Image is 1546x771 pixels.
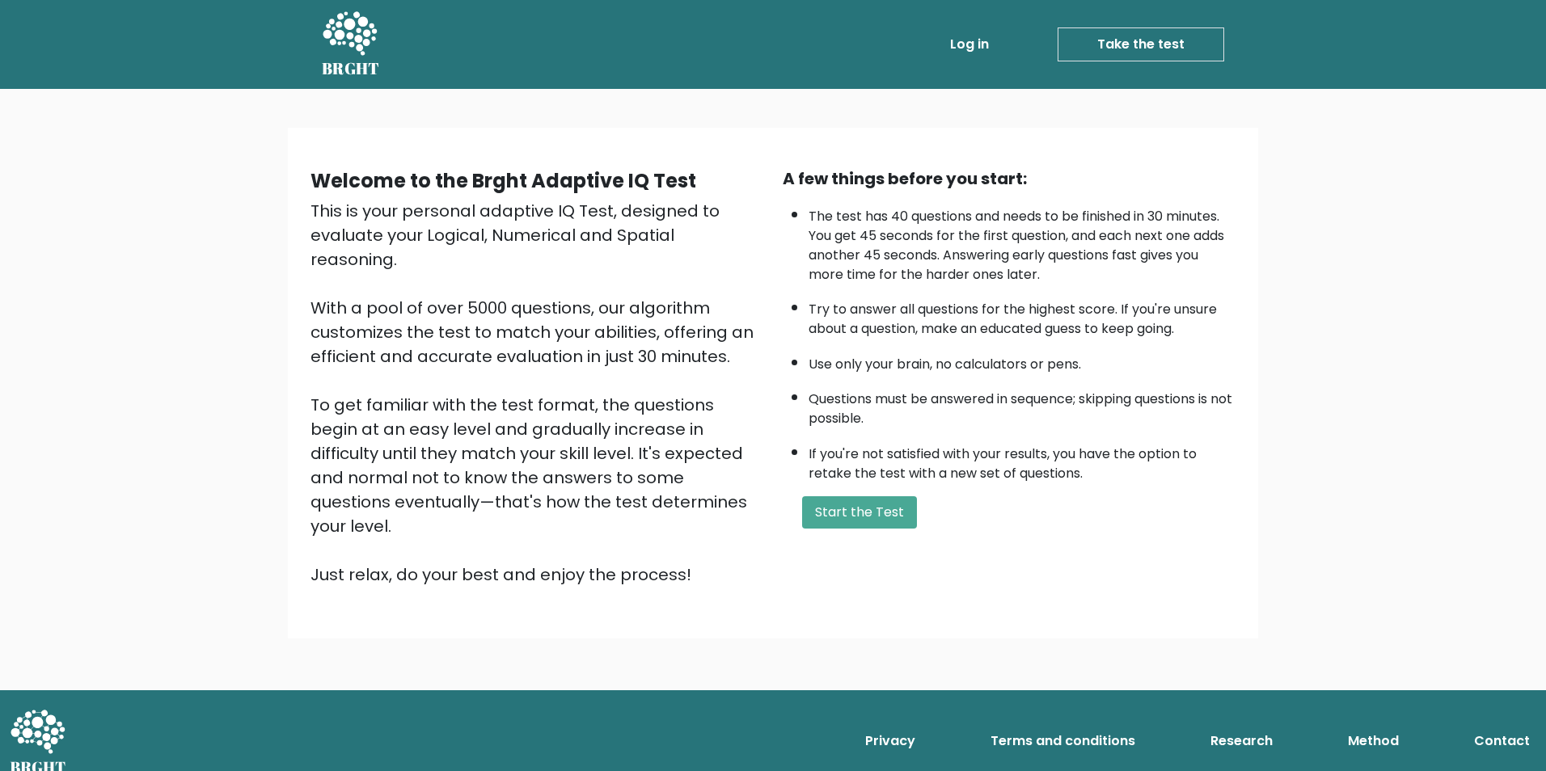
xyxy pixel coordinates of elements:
[859,725,922,757] a: Privacy
[809,347,1236,374] li: Use only your brain, no calculators or pens.
[310,167,696,194] b: Welcome to the Brght Adaptive IQ Test
[322,6,380,82] a: BRGHT
[809,436,1236,483] li: If you're not satisfied with your results, you have the option to retake the test with a new set ...
[809,199,1236,284] li: The test has 40 questions and needs to be finished in 30 minutes. You get 45 seconds for the firs...
[322,59,380,78] h5: BRGHT
[802,496,917,529] button: Start the Test
[809,381,1236,428] li: Questions must be answered in sequence; skipping questions is not possible.
[1204,725,1279,757] a: Research
[809,292,1236,339] li: Try to answer all questions for the highest score. If you're unsure about a question, make an edu...
[984,725,1142,757] a: Terms and conditions
[1058,27,1224,61] a: Take the test
[944,28,995,61] a: Log in
[783,166,1236,191] div: A few things before you start:
[1341,725,1405,757] a: Method
[310,199,763,587] div: This is your personal adaptive IQ Test, designed to evaluate your Logical, Numerical and Spatial ...
[1468,725,1536,757] a: Contact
